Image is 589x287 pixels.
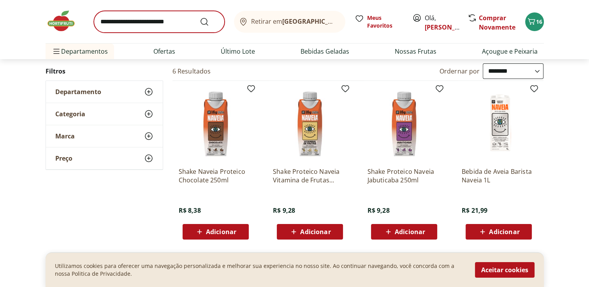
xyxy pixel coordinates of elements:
label: Ordernar por [440,67,480,75]
a: Bebida de Aveia Barista Naveia 1L [462,167,536,184]
span: R$ 8,38 [179,206,201,215]
h2: Filtros [46,63,163,79]
button: Carrinho [525,12,544,31]
a: Comprar Novamente [479,14,515,31]
span: Preço [55,154,72,162]
span: Departamentos [52,42,108,61]
a: [PERSON_NAME] [425,23,475,31]
a: Shake Proteico Naveia Jabuticaba 250ml [367,167,441,184]
a: Bebidas Geladas [301,47,349,56]
img: Shake Proteico Naveia Jabuticaba 250ml [367,87,441,161]
img: Bebida de Aveia Barista Naveia 1L [462,87,536,161]
button: Aceitar cookies [475,262,534,278]
a: Nossas Frutas [395,47,436,56]
span: Marca [55,132,75,140]
a: Shake Proteico Naveia Vitamina de Frutas 250ml [273,167,347,184]
input: search [94,11,225,33]
img: Shake Proteico Naveia Vitamina de Frutas 250ml [273,87,347,161]
a: Açougue e Peixaria [482,47,538,56]
span: Olá, [425,13,459,32]
button: Adicionar [371,224,437,240]
span: Retirar em [251,18,337,25]
span: Adicionar [489,229,519,235]
button: Categoria [46,103,163,125]
span: R$ 21,99 [462,206,487,215]
button: Adicionar [277,224,343,240]
button: Adicionar [183,224,249,240]
span: R$ 9,28 [273,206,295,215]
p: Utilizamos cookies para oferecer uma navegação personalizada e melhorar sua experiencia no nosso ... [55,262,466,278]
img: Hortifruti [46,9,84,33]
span: Adicionar [300,229,331,235]
span: 16 [536,18,542,25]
span: Adicionar [395,229,425,235]
button: Marca [46,125,163,147]
span: Categoria [55,110,85,118]
button: Adicionar [466,224,532,240]
button: Retirar em[GEOGRAPHIC_DATA]/[GEOGRAPHIC_DATA] [234,11,345,33]
span: Adicionar [206,229,236,235]
button: Menu [52,42,61,61]
button: Preço [46,147,163,169]
a: Shake Naveia Proteico Chocolate 250ml [179,167,253,184]
b: [GEOGRAPHIC_DATA]/[GEOGRAPHIC_DATA] [282,17,413,26]
span: Meus Favoritos [367,14,403,30]
a: Ofertas [153,47,175,56]
h2: 6 Resultados [172,67,211,75]
span: Departamento [55,88,101,96]
button: Submit Search [200,17,218,26]
span: R$ 9,28 [367,206,389,215]
button: Departamento [46,81,163,103]
a: Último Lote [221,47,255,56]
img: Shake Naveia Proteico Chocolate 250ml [179,87,253,161]
a: Meus Favoritos [355,14,403,30]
